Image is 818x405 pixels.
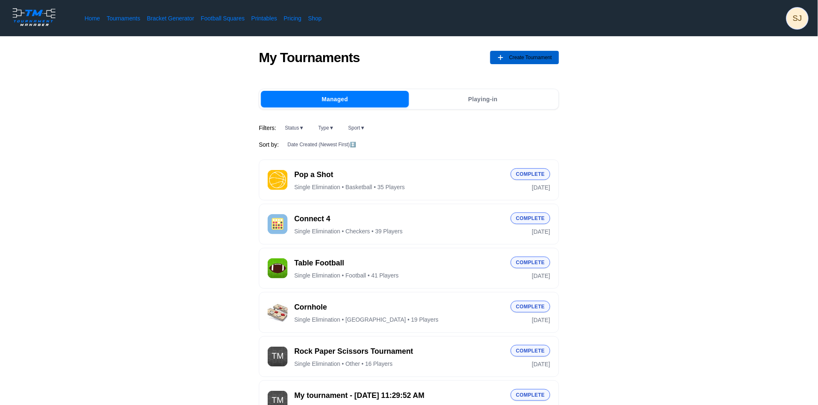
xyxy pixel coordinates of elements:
[294,214,504,224] span: Connect 4
[259,50,360,65] h1: My Tournaments
[259,292,559,333] button: TournamentCornholeSingle Elimination • [GEOGRAPHIC_DATA] • 19 PlayersComplete[DATE]
[259,248,559,289] button: TournamentTable FootballSingle Elimination • Football • 41 PlayersComplete[DATE]
[259,140,279,149] span: Sort by:
[268,258,288,278] img: Tournament
[201,14,245,22] a: Football Squares
[294,258,504,268] span: Table Football
[532,183,550,192] span: [DATE]
[280,123,310,133] button: Status▼
[532,227,550,236] span: [DATE]
[251,14,277,22] a: Printables
[532,272,550,280] span: [DATE]
[787,8,808,29] div: sara johnson
[268,214,288,234] img: Tournament
[294,183,405,191] span: Single Elimination • Basketball • 35 Players
[259,124,276,132] span: Filters:
[787,8,808,29] button: SJ
[294,390,504,401] span: My tournament - [DATE] 11:29:52 AM
[147,14,194,22] a: Bracket Generator
[294,316,439,323] span: Single Elimination • [GEOGRAPHIC_DATA] • 19 Players
[532,360,550,368] span: [DATE]
[294,272,399,279] span: Single Elimination • Football • 41 Players
[308,14,322,22] a: Shop
[10,7,58,27] img: logo.ffa97a18e3bf2c7d.png
[85,14,100,22] a: Home
[294,360,393,367] span: Single Elimination • Other • 16 Players
[259,160,559,200] button: TournamentPop a ShotSingle Elimination • Basketball • 35 PlayersComplete[DATE]
[509,51,552,64] span: Create Tournament
[294,346,504,357] span: Rock Paper Scissors Tournament
[532,316,550,324] span: [DATE]
[259,336,559,377] button: TournamentRock Paper Scissors TournamentSingle Elimination • Other • 16 PlayersComplete[DATE]
[511,212,550,224] div: Complete
[268,170,288,190] img: Tournament
[511,168,550,180] div: Complete
[409,91,557,107] button: Playing-in
[490,51,559,64] button: Create Tournament
[511,301,550,312] div: Complete
[511,389,550,401] div: Complete
[261,91,409,107] button: Managed
[268,302,288,322] img: Tournament
[511,345,550,357] div: Complete
[268,347,288,367] img: Tournament
[294,302,504,312] span: Cornhole
[313,123,340,133] button: Type▼
[282,140,361,150] button: Date Created (Newest First)↕️
[511,257,550,268] div: Complete
[294,170,504,180] span: Pop a Shot
[343,123,371,133] button: Sport▼
[284,14,301,22] a: Pricing
[259,204,559,245] button: TournamentConnect 4Single Elimination • Checkers • 39 PlayersComplete[DATE]
[107,14,140,22] a: Tournaments
[294,227,403,235] span: Single Elimination • Checkers • 39 Players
